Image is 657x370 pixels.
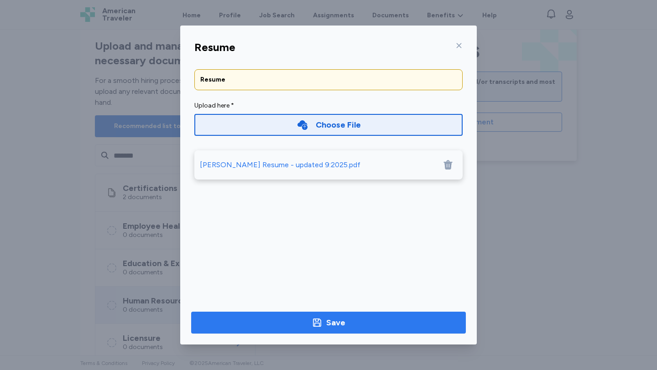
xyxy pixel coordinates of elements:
div: Choose File [316,118,361,131]
div: Resume [194,40,235,55]
button: Save [191,312,466,334]
div: [PERSON_NAME] Resume - updated 9:2025.pdf [200,159,360,170]
div: Save [326,316,345,329]
div: Upload here * [194,101,463,110]
div: Resume [200,75,457,84]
